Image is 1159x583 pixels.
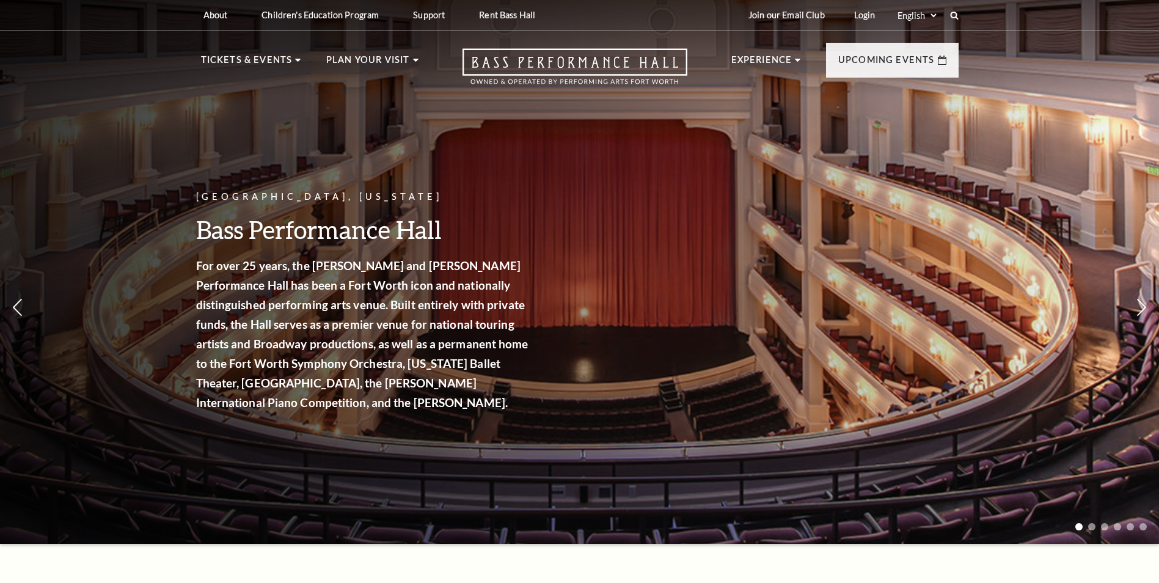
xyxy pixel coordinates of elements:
p: About [203,10,228,20]
p: Plan Your Visit [326,53,410,75]
h3: Bass Performance Hall [196,214,532,245]
p: Rent Bass Hall [479,10,535,20]
p: Tickets & Events [201,53,293,75]
p: Upcoming Events [838,53,935,75]
p: Support [413,10,445,20]
p: [GEOGRAPHIC_DATA], [US_STATE] [196,189,532,205]
p: Experience [731,53,792,75]
select: Select: [895,10,938,21]
p: Children's Education Program [261,10,379,20]
strong: For over 25 years, the [PERSON_NAME] and [PERSON_NAME] Performance Hall has been a Fort Worth ico... [196,258,528,409]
